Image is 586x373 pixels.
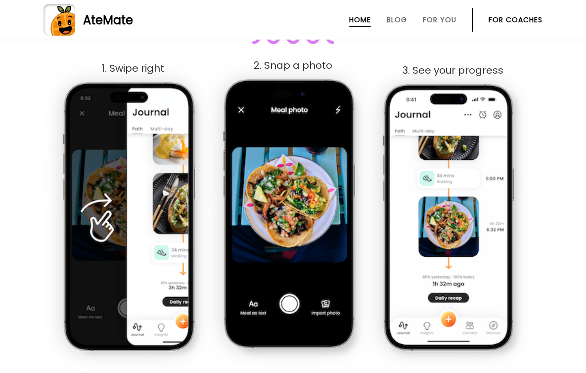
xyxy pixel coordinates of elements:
img: App screenshot [62,80,204,360]
div: AteMate [75,11,133,29]
img: App screenshot [382,82,524,360]
a: For You [423,16,456,24]
a: Home [349,16,371,24]
div: 2. Snap a photo [214,60,372,71]
div: 3. See your progress [374,65,532,76]
div: 1. Swipe right [54,63,212,74]
a: AteMate [44,4,542,36]
a: Blog [387,16,407,24]
img: App screenshot [222,77,364,360]
a: For Coaches [489,16,542,24]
